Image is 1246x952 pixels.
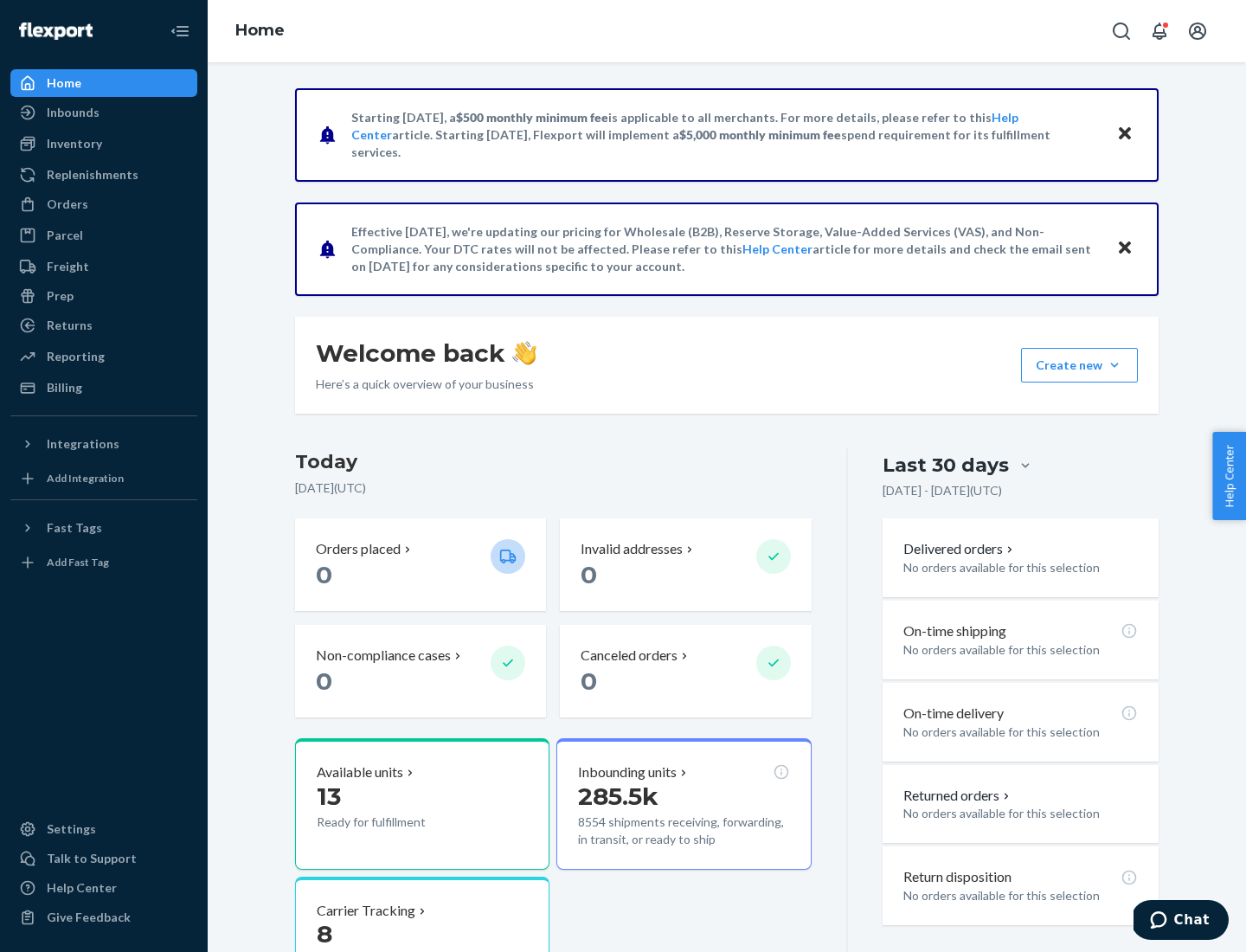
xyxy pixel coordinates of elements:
div: Orders [47,196,88,213]
p: Orders placed [316,539,401,559]
p: Carrier Tracking [317,901,415,921]
p: Starting [DATE], a is applicable to all merchants. For more details, please refer to this article... [351,109,1100,161]
a: Add Fast Tag [10,549,197,576]
span: 13 [317,782,341,811]
span: $5,000 monthly minimum fee [679,127,841,142]
a: Add Integration [10,465,197,492]
button: Open notifications [1142,14,1177,48]
div: Parcel [47,227,83,244]
button: Open Search Box [1104,14,1139,48]
a: Prep [10,282,197,310]
a: Replenishments [10,161,197,189]
p: Invalid addresses [581,539,683,559]
button: Close [1114,236,1136,261]
button: Help Center [1212,432,1246,520]
div: Inbounds [47,104,100,121]
div: Reporting [47,348,105,365]
span: 0 [581,560,597,589]
button: Create new [1021,348,1138,383]
p: No orders available for this selection [903,805,1138,822]
p: [DATE] - [DATE] ( UTC ) [883,482,1002,499]
button: Talk to Support [10,845,197,872]
span: $500 monthly minimum fee [456,110,608,125]
a: Help Center [742,241,812,256]
img: hand-wave emoji [512,341,536,365]
h3: Today [295,448,812,476]
div: Inventory [47,135,102,152]
div: Give Feedback [47,909,131,926]
a: Reporting [10,343,197,370]
div: Add Integration [47,471,124,486]
button: Available units13Ready for fulfillment [295,738,549,870]
a: Parcel [10,222,197,249]
p: Here’s a quick overview of your business [316,376,536,393]
button: Close [1114,122,1136,147]
a: Orders [10,190,197,218]
span: 0 [316,560,332,589]
span: 0 [316,666,332,696]
button: Open account menu [1180,14,1215,48]
div: Fast Tags [47,519,102,537]
p: No orders available for this selection [903,641,1138,659]
div: Freight [47,258,89,275]
p: 8554 shipments receiving, forwarding, in transit, or ready to ship [578,814,789,848]
img: Flexport logo [19,23,93,40]
button: Give Feedback [10,904,197,931]
a: Returns [10,312,197,339]
button: Orders placed 0 [295,518,546,611]
p: On-time delivery [903,704,1004,724]
p: Canceled orders [581,646,678,666]
p: Ready for fulfillment [317,814,477,831]
p: Return disposition [903,867,1012,887]
a: Settings [10,815,197,843]
button: Integrations [10,430,197,458]
p: No orders available for this selection [903,559,1138,576]
div: Integrations [47,435,119,453]
p: No orders available for this selection [903,887,1138,904]
div: Billing [47,379,82,396]
p: Available units [317,762,403,782]
h1: Welcome back [316,338,536,369]
p: On-time shipping [903,621,1006,641]
div: Replenishments [47,166,138,183]
button: Delivered orders [903,539,1017,559]
div: Talk to Support [47,850,137,867]
a: Billing [10,374,197,402]
div: Last 30 days [883,452,1009,479]
p: Effective [DATE], we're updating our pricing for Wholesale (B2B), Reserve Storage, Value-Added Se... [351,223,1100,275]
div: Home [47,74,81,92]
a: Freight [10,253,197,280]
a: Inventory [10,130,197,158]
button: Non-compliance cases 0 [295,625,546,717]
a: Home [10,69,197,97]
a: Help Center [10,874,197,902]
p: No orders available for this selection [903,724,1138,741]
a: Home [235,21,285,40]
button: Invalid addresses 0 [560,518,811,611]
ol: breadcrumbs [222,6,299,56]
button: Close Navigation [163,14,197,48]
div: Prep [47,287,74,305]
p: Inbounding units [578,762,677,782]
div: Settings [47,820,96,838]
button: Inbounding units285.5k8554 shipments receiving, forwarding, in transit, or ready to ship [556,738,811,870]
span: 285.5k [578,782,658,811]
div: Add Fast Tag [47,555,109,569]
div: Help Center [47,879,117,897]
p: [DATE] ( UTC ) [295,479,812,497]
span: 8 [317,919,332,949]
span: 0 [581,666,597,696]
button: Returned orders [903,786,1013,806]
div: Returns [47,317,93,334]
button: Canceled orders 0 [560,625,811,717]
a: Inbounds [10,99,197,126]
iframe: Opens a widget where you can chat to one of our agents [1134,900,1229,943]
p: Non-compliance cases [316,646,451,666]
button: Fast Tags [10,514,197,542]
